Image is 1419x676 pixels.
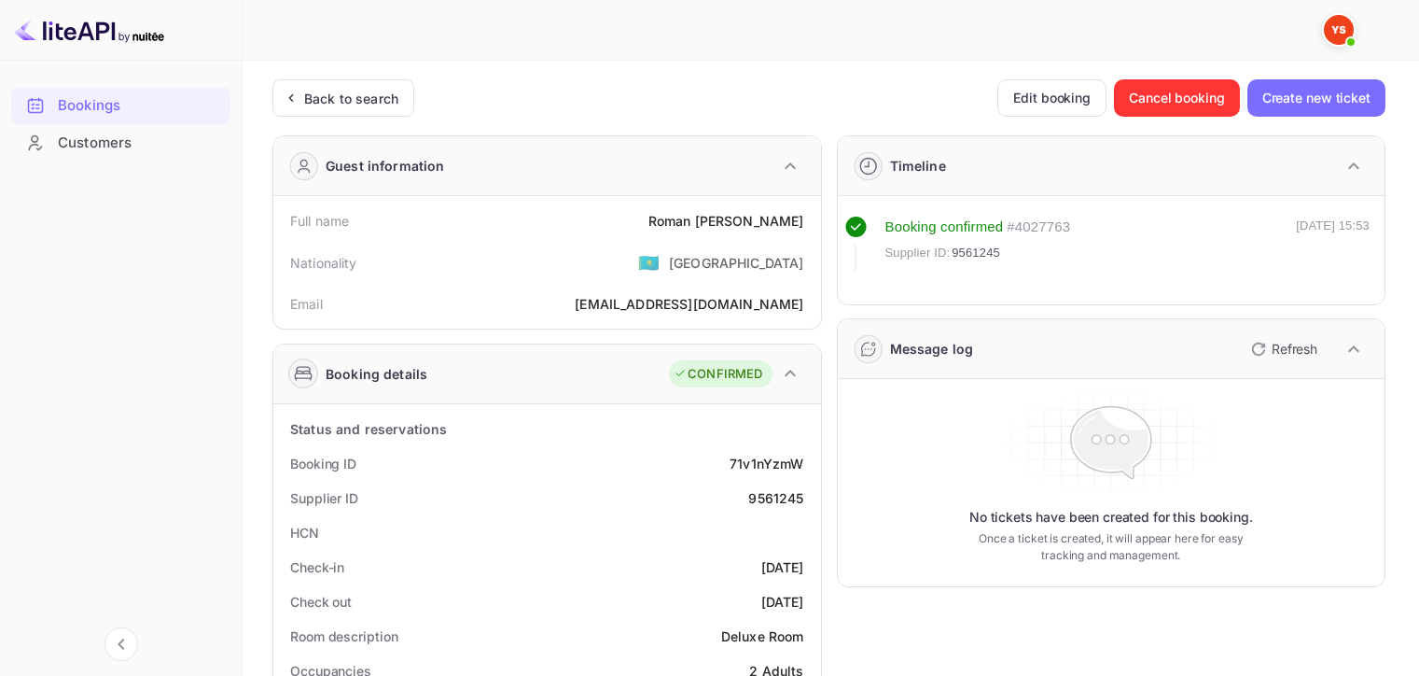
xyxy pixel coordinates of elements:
div: Guest information [326,156,445,176]
div: Status and reservations [290,419,447,439]
div: Full name [290,211,349,231]
div: Room description [290,627,397,646]
button: Refresh [1240,334,1325,364]
div: 9561245 [748,488,803,508]
div: Booking ID [290,454,356,473]
div: Message log [890,339,974,359]
button: Cancel booking [1114,79,1240,117]
div: Customers [11,125,230,162]
a: Customers [11,125,230,160]
div: CONFIRMED [674,365,762,384]
button: Create new ticket [1247,79,1385,117]
div: HCN [290,523,319,542]
div: Deluxe Room [721,627,804,646]
div: Supplier ID [290,488,358,508]
div: Timeline [890,156,946,176]
p: Once a ticket is created, it will appear here for easy tracking and management. [965,530,1258,564]
div: 71v1nYzmW [730,454,803,473]
div: Back to search [304,89,398,108]
div: Bookings [11,88,230,124]
div: Check-in [290,557,344,577]
button: Collapse navigation [104,627,138,661]
div: Booking details [326,364,427,384]
div: [EMAIL_ADDRESS][DOMAIN_NAME] [575,294,803,314]
img: Yandex Support [1324,15,1354,45]
span: United States [638,246,660,279]
div: Booking confirmed [885,217,1004,238]
a: Bookings [11,88,230,122]
div: Roman [PERSON_NAME] [648,211,804,231]
button: Edit booking [997,79,1106,117]
img: LiteAPI logo [15,15,164,45]
div: Check out [290,592,352,612]
div: # 4027763 [1007,217,1070,238]
div: Customers [58,133,221,154]
span: Supplier ID: [885,244,951,262]
div: Email [290,294,323,314]
div: [DATE] [761,557,804,577]
div: Nationality [290,253,357,273]
p: No tickets have been created for this booking. [969,508,1253,527]
span: 9561245 [952,244,1000,262]
div: [DATE] [761,592,804,612]
div: Bookings [58,95,221,117]
p: Refresh [1272,339,1317,359]
div: [GEOGRAPHIC_DATA] [669,253,804,273]
div: [DATE] 15:53 [1296,217,1370,271]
